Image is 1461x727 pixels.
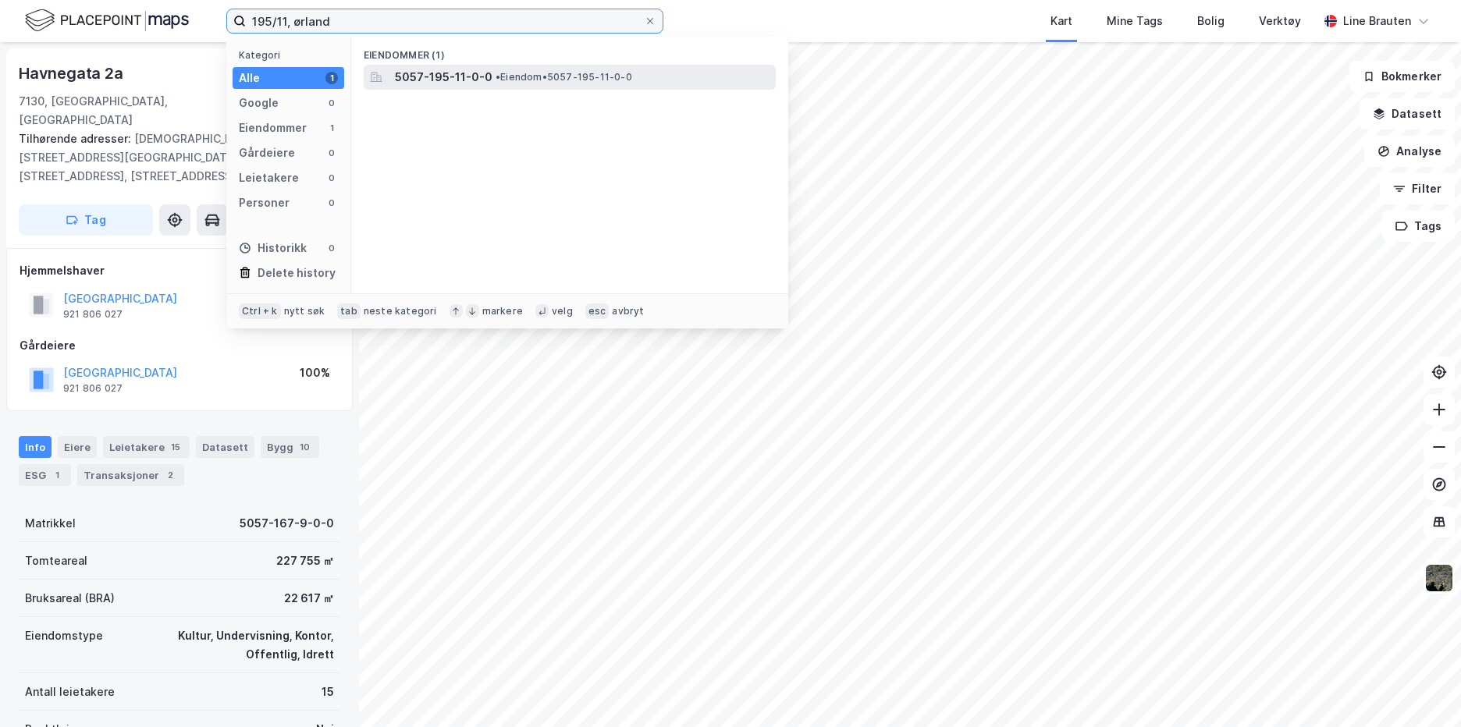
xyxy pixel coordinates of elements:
[1364,136,1455,167] button: Analyse
[1424,563,1454,593] img: 9k=
[297,439,313,455] div: 10
[162,467,178,483] div: 2
[1349,61,1455,92] button: Bokmerker
[612,305,644,317] div: avbryt
[239,119,307,137] div: Eiendommer
[364,305,437,317] div: neste kategori
[1107,12,1163,30] div: Mine Tags
[25,683,115,701] div: Antall leietakere
[239,94,279,112] div: Google
[239,239,307,257] div: Historikk
[1050,12,1072,30] div: Kart
[246,9,644,33] input: Søk på adresse, matrikkel, gårdeiere, leietakere eller personer
[325,172,338,184] div: 0
[168,439,183,455] div: 15
[1197,12,1225,30] div: Bolig
[496,71,632,83] span: Eiendom • 5057-195-11-0-0
[19,464,71,486] div: ESG
[63,308,123,321] div: 921 806 027
[25,589,115,608] div: Bruksareal (BRA)
[19,92,269,129] div: 7130, [GEOGRAPHIC_DATA], [GEOGRAPHIC_DATA]
[284,305,325,317] div: nytt søk
[1383,652,1461,727] div: Kontrollprogram for chat
[239,168,299,187] div: Leietakere
[25,7,189,34] img: logo.f888ab2527a4732fd821a326f86c7f29.svg
[1259,12,1301,30] div: Verktøy
[325,242,338,254] div: 0
[1380,173,1455,204] button: Filter
[19,436,52,458] div: Info
[19,61,126,86] div: Havnegata 2a
[325,147,338,159] div: 0
[239,144,295,162] div: Gårdeiere
[496,71,500,83] span: •
[337,303,361,319] div: tab
[19,204,153,236] button: Tag
[63,382,123,395] div: 921 806 027
[325,122,338,134] div: 1
[325,197,338,209] div: 0
[325,72,338,84] div: 1
[25,514,76,533] div: Matrikkel
[482,305,523,317] div: markere
[1383,652,1461,727] iframe: Chat Widget
[58,436,97,458] div: Eiere
[25,626,103,645] div: Eiendomstype
[239,303,281,319] div: Ctrl + k
[77,464,184,486] div: Transaksjoner
[276,551,334,570] div: 227 755 ㎡
[322,683,334,701] div: 15
[1343,12,1411,30] div: Line Brauten
[351,37,788,65] div: Eiendommer (1)
[25,551,87,570] div: Tomteareal
[239,49,344,61] div: Kategori
[49,467,65,483] div: 1
[239,193,290,212] div: Personer
[300,363,330,382] div: 100%
[1382,211,1455,242] button: Tags
[585,303,610,319] div: esc
[20,336,339,355] div: Gårdeiere
[261,436,319,458] div: Bygg
[552,305,573,317] div: velg
[20,261,339,280] div: Hjemmelshaver
[19,129,328,186] div: [DEMOGRAPHIC_DATA][STREET_ADDRESS][GEOGRAPHIC_DATA][STREET_ADDRESS], [STREET_ADDRESS]
[196,436,254,458] div: Datasett
[122,626,334,664] div: Kultur, Undervisning, Kontor, Offentlig, Idrett
[1360,98,1455,129] button: Datasett
[239,69,260,87] div: Alle
[325,97,338,109] div: 0
[103,436,190,458] div: Leietakere
[284,589,334,608] div: 22 617 ㎡
[395,68,492,87] span: 5057-195-11-0-0
[258,264,336,282] div: Delete history
[240,514,334,533] div: 5057-167-9-0-0
[19,132,134,145] span: Tilhørende adresser:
